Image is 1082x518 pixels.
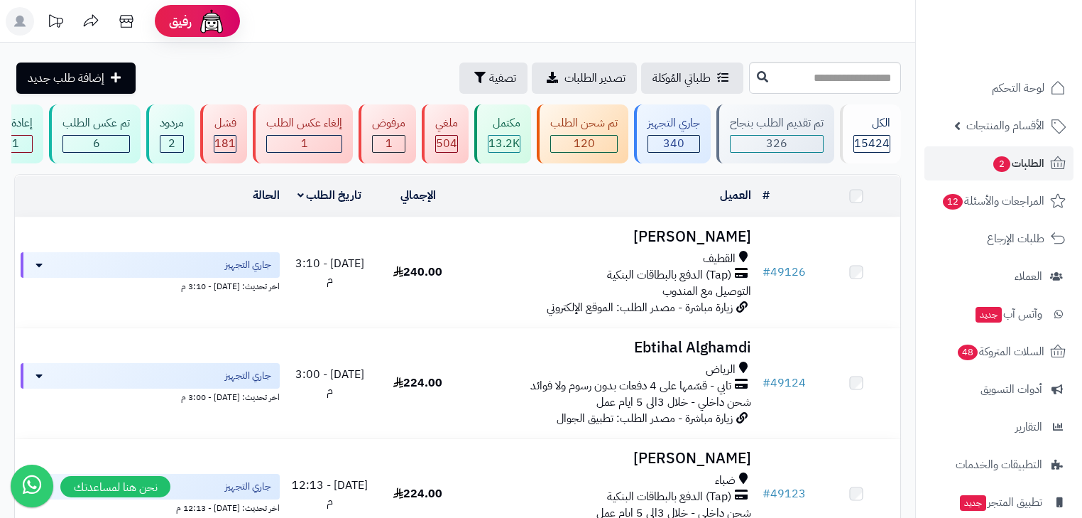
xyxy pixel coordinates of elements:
[731,136,823,152] div: 326
[468,229,751,245] h3: [PERSON_NAME]
[941,191,1044,211] span: المراجعات والأسئلة
[21,278,280,293] div: اخر تحديث: [DATE] - 3:10 م
[943,194,963,210] span: 12
[956,342,1044,362] span: السلات المتروكة
[662,283,751,300] span: التوصيل مع المندوب
[958,492,1042,512] span: تطبيق المتجر
[63,136,129,152] div: 6
[663,135,684,152] span: 340
[924,372,1073,406] a: أدوات التسويق
[960,495,986,511] span: جديد
[924,448,1073,482] a: التطبيقات والخدمات
[28,70,104,87] span: إضافة طلب جديد
[703,251,736,267] span: القطيف
[992,78,1044,98] span: لوحة التحكم
[766,135,787,152] span: 326
[631,104,714,163] a: جاري التجهيز 340
[607,489,731,505] span: (Tap) الدفع بالبطاقات البنكية
[763,374,770,392] span: #
[924,71,1073,105] a: لوحة التحكم
[720,187,751,204] a: العميل
[607,267,731,284] span: (Tap) الدفع بالبطاقات البنكية
[992,153,1044,173] span: الطلبات
[225,480,271,494] span: جاري التجهيز
[647,115,700,131] div: جاري التجهيز
[468,340,751,356] h3: Ebtihal Alghamdi
[197,104,250,163] a: فشل 181
[980,379,1042,399] span: أدوات التسويق
[924,259,1073,293] a: العملاء
[1015,417,1042,437] span: التقارير
[214,135,236,152] span: 181
[197,7,226,36] img: ai-face.png
[160,136,183,152] div: 2
[459,63,528,94] button: تصفية
[62,115,130,131] div: تم عكس الطلب
[534,104,631,163] a: تم شحن الطلب 120
[301,135,308,152] span: 1
[93,135,100,152] span: 6
[393,485,442,502] span: 224.00
[393,374,442,392] span: 224.00
[551,136,617,152] div: 120
[763,485,806,502] a: #49123
[21,500,280,514] div: اخر تحديث: [DATE] - 12:13 م
[648,136,699,152] div: 340
[419,104,471,163] a: ملغي 504
[160,115,184,131] div: مردود
[297,187,362,204] a: تاريخ الطلب
[386,135,393,152] span: 1
[225,369,271,383] span: جاري التجهيز
[966,116,1044,136] span: الأقسام والمنتجات
[706,362,736,378] span: الرياض
[16,63,136,94] a: إضافة طلب جديد
[837,104,904,163] a: الكل15424
[550,115,618,131] div: تم شحن الطلب
[924,297,1073,331] a: وآتس آبجديد
[924,184,1073,218] a: المراجعات والأسئلة12
[267,136,341,152] div: 1
[763,264,770,281] span: #
[38,7,73,39] a: تحديثات المنصة
[763,187,770,204] a: #
[169,13,192,30] span: رفيق
[715,473,736,489] span: ضباء
[373,136,405,152] div: 1
[295,366,364,399] span: [DATE] - 3:00 م
[400,187,436,204] a: الإجمالي
[372,115,405,131] div: مرفوض
[596,394,751,411] span: شحن داخلي - خلال 3الى 5 ايام عمل
[468,450,751,467] h3: [PERSON_NAME]
[714,104,837,163] a: تم تقديم الطلب بنجاح 326
[530,378,731,394] span: تابي - قسّمها على 4 دفعات بدون رسوم ولا فوائد
[574,135,595,152] span: 120
[266,115,342,131] div: إلغاء عكس الطلب
[641,63,743,94] a: طلباتي المُوكلة
[993,156,1010,172] span: 2
[471,104,534,163] a: مكتمل 13.2K
[488,136,520,152] div: 13201
[924,146,1073,180] a: الطلبات2
[356,104,419,163] a: مرفوض 1
[1015,266,1042,286] span: العملاء
[557,410,733,427] span: زيارة مباشرة - مصدر الطلب: تطبيق الجوال
[225,258,271,272] span: جاري التجهيز
[853,115,890,131] div: الكل
[763,374,806,392] a: #49124
[924,222,1073,256] a: طلبات الإرجاع
[436,136,457,152] div: 504
[924,335,1073,369] a: السلات المتروكة48
[488,135,520,152] span: 13.2K
[987,229,1044,249] span: طلبات الإرجاع
[292,477,368,510] span: [DATE] - 12:13 م
[652,70,711,87] span: طلباتي المُوكلة
[974,304,1042,324] span: وآتس آب
[46,104,143,163] a: تم عكس الطلب 6
[435,115,458,131] div: ملغي
[393,264,442,281] span: 240.00
[547,299,733,316] span: زيارة مباشرة - مصدر الطلب: الموقع الإلكتروني
[854,135,890,152] span: 15424
[763,264,806,281] a: #49126
[956,455,1042,475] span: التطبيقات والخدمات
[763,485,770,502] span: #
